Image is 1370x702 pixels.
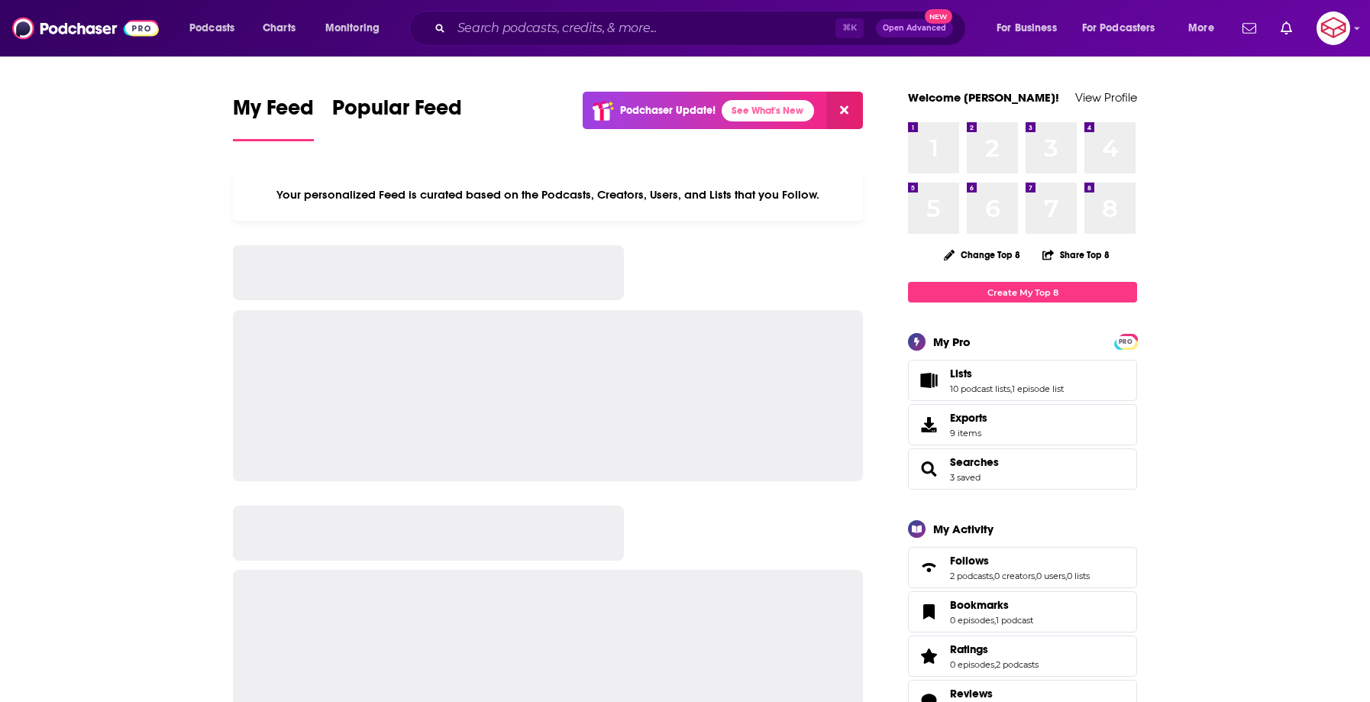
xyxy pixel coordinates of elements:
[1012,383,1064,394] a: 1 episode list
[1035,571,1036,581] span: ,
[950,615,994,626] a: 0 episodes
[950,472,981,483] a: 3 saved
[913,370,944,391] a: Lists
[908,591,1137,632] span: Bookmarks
[913,414,944,435] span: Exports
[950,554,989,568] span: Follows
[913,601,944,623] a: Bookmarks
[933,522,994,536] div: My Activity
[883,24,946,32] span: Open Advanced
[994,659,996,670] span: ,
[263,18,296,39] span: Charts
[1072,16,1178,40] button: open menu
[233,169,863,221] div: Your personalized Feed is curated based on the Podcasts, Creators, Users, and Lists that you Follow.
[908,636,1137,677] span: Ratings
[1317,11,1350,45] img: User Profile
[986,16,1076,40] button: open menu
[1042,240,1110,270] button: Share Top 8
[189,18,234,39] span: Podcasts
[993,571,994,581] span: ,
[451,16,835,40] input: Search podcasts, credits, & more...
[908,547,1137,588] span: Follows
[950,455,999,469] a: Searches
[908,90,1059,105] a: Welcome [PERSON_NAME]!
[1036,571,1065,581] a: 0 users
[1082,18,1155,39] span: For Podcasters
[950,411,987,425] span: Exports
[1188,18,1214,39] span: More
[1236,15,1262,41] a: Show notifications dropdown
[1317,11,1350,45] span: Logged in as callista
[913,645,944,667] a: Ratings
[325,18,380,39] span: Monitoring
[913,557,944,578] a: Follows
[908,360,1137,401] span: Lists
[722,100,814,121] a: See What's New
[253,16,305,40] a: Charts
[1275,15,1298,41] a: Show notifications dropdown
[908,282,1137,302] a: Create My Top 8
[1317,11,1350,45] button: Show profile menu
[179,16,254,40] button: open menu
[994,615,996,626] span: ,
[950,642,1039,656] a: Ratings
[233,95,314,130] span: My Feed
[933,335,971,349] div: My Pro
[996,659,1039,670] a: 2 podcasts
[950,554,1090,568] a: Follows
[620,104,716,117] p: Podchaser Update!
[950,367,1064,380] a: Lists
[996,615,1033,626] a: 1 podcast
[935,245,1029,264] button: Change Top 8
[1065,571,1067,581] span: ,
[835,18,864,38] span: ⌘ K
[1178,16,1233,40] button: open menu
[950,642,988,656] span: Ratings
[1067,571,1090,581] a: 0 lists
[950,367,972,380] span: Lists
[1116,335,1135,347] a: PRO
[950,571,993,581] a: 2 podcasts
[913,458,944,480] a: Searches
[950,598,1033,612] a: Bookmarks
[997,18,1057,39] span: For Business
[950,598,1009,612] span: Bookmarks
[950,659,994,670] a: 0 episodes
[12,14,159,43] img: Podchaser - Follow, Share and Rate Podcasts
[1075,90,1137,105] a: View Profile
[925,9,952,24] span: New
[1116,336,1135,348] span: PRO
[950,428,987,438] span: 9 items
[876,19,953,37] button: Open AdvancedNew
[233,95,314,141] a: My Feed
[908,448,1137,490] span: Searches
[424,11,981,46] div: Search podcasts, credits, & more...
[950,687,993,700] span: Reviews
[1010,383,1012,394] span: ,
[950,383,1010,394] a: 10 podcast lists
[908,404,1137,445] a: Exports
[950,687,1039,700] a: Reviews
[994,571,1035,581] a: 0 creators
[315,16,399,40] button: open menu
[332,95,462,141] a: Popular Feed
[332,95,462,130] span: Popular Feed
